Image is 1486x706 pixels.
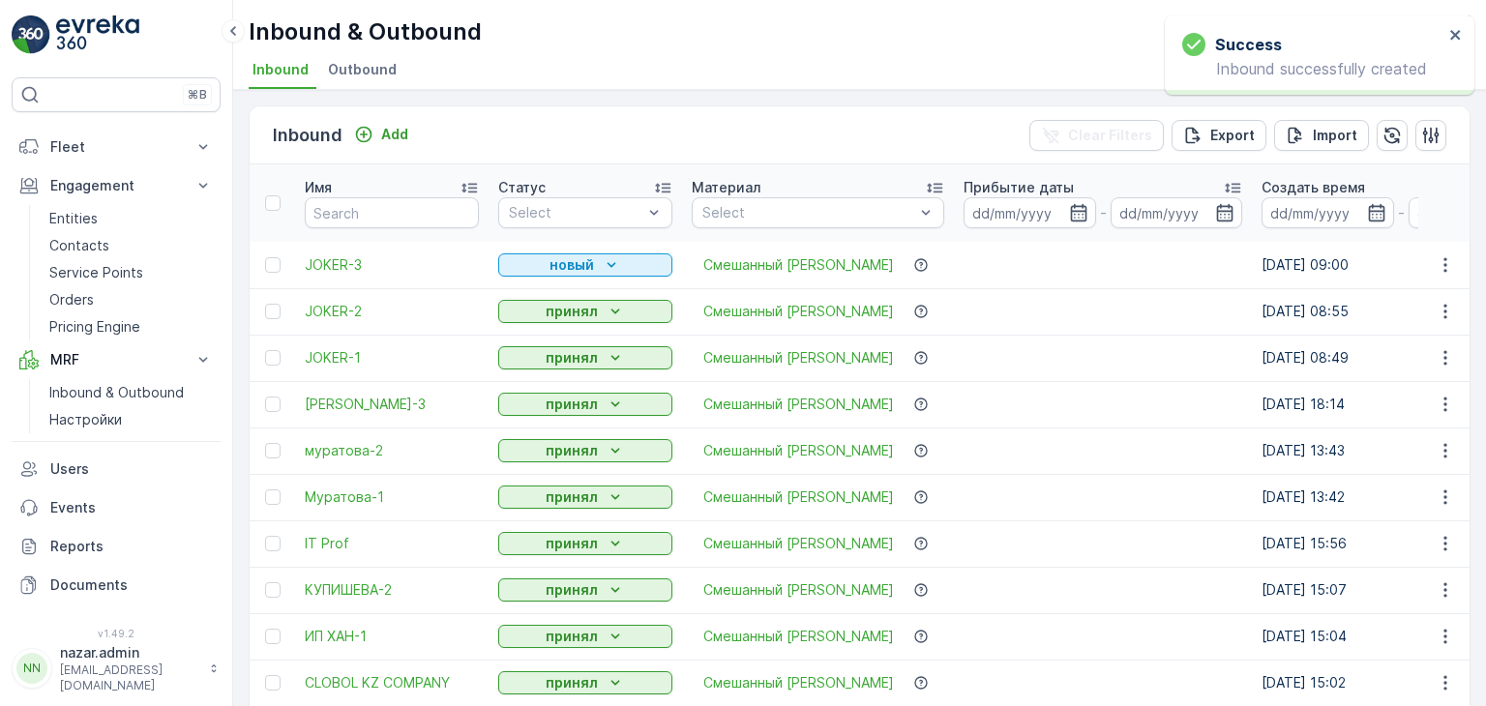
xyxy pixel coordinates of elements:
p: Inbound successfully created [1182,60,1443,77]
span: Смешанный [PERSON_NAME] [703,580,894,600]
button: Clear Filters [1029,120,1164,151]
p: Documents [50,575,213,595]
a: Documents [12,566,221,604]
img: logo [12,15,50,54]
p: - [1100,201,1107,224]
span: Смешанный [PERSON_NAME] [703,487,894,507]
p: Inbound & Outbound [49,383,184,402]
div: Toggle Row Selected [265,397,281,412]
p: MRF [50,350,182,369]
button: close [1449,27,1463,45]
p: Service Points [49,263,143,282]
p: Import [1313,126,1357,145]
input: dd/mm/yyyy [1111,197,1243,228]
p: Pricing Engine [49,317,140,337]
button: NNnazar.admin[EMAIL_ADDRESS][DOMAIN_NAME] [12,643,221,693]
button: Export [1172,120,1266,151]
a: Смешанный ПЭТ [703,627,894,646]
span: CLOBOL KZ COMPANY [305,673,479,692]
div: Toggle Row Selected [265,582,281,598]
p: принял [546,348,598,368]
p: принял [546,580,598,600]
button: новый [498,253,672,277]
span: Смешанный [PERSON_NAME] [703,348,894,368]
a: JOKER-3 [305,255,479,275]
a: Entities [42,205,221,232]
a: Смешанный ПЭТ [703,302,894,321]
a: Смешанный ПЭТ [703,487,894,507]
span: Смешанный [PERSON_NAME] [703,255,894,275]
p: принял [546,627,598,646]
button: принял [498,393,672,416]
a: Pricing Engine [42,313,221,340]
p: Entities [49,209,98,228]
div: Toggle Row Selected [265,443,281,458]
input: dd/mm/yyyy [1262,197,1394,228]
button: принял [498,346,672,369]
a: Смешанный ПЭТ [703,441,894,460]
a: Смешанный ПЭТ [703,255,894,275]
p: Select [702,203,914,222]
div: Toggle Row Selected [265,629,281,644]
span: КУПИШЕВА-2 [305,580,479,600]
p: - [1398,201,1405,224]
a: JOKER-1 [305,348,479,368]
img: logo_light-DOdMpM7g.png [56,15,139,54]
a: IT Prof [305,534,479,553]
span: Смешанный [PERSON_NAME] [703,673,894,692]
a: JOKER-2 [305,302,479,321]
p: новый [550,255,594,275]
p: Создать время [1262,178,1365,197]
p: ⌘B [188,87,207,103]
div: Toggle Row Selected [265,675,281,691]
a: Смешанный ПЭТ [703,395,894,414]
p: Orders [49,290,94,309]
div: Toggle Row Selected [265,257,281,273]
div: Toggle Row Selected [265,350,281,366]
span: Смешанный [PERSON_NAME] [703,534,894,553]
a: Смешанный ПЭТ [703,534,894,553]
a: Reports [12,527,221,566]
button: Fleet [12,128,221,166]
p: Прибытие даты [964,178,1074,197]
button: принял [498,300,672,323]
span: Смешанный [PERSON_NAME] [703,441,894,460]
p: [EMAIL_ADDRESS][DOMAIN_NAME] [60,662,199,693]
a: МУРАТОВА-3 [305,395,479,414]
p: Events [50,498,213,517]
button: принял [498,671,672,694]
span: Смешанный [PERSON_NAME] [703,395,894,414]
a: Настройки [42,406,221,433]
span: Outbound [328,60,397,79]
p: принял [546,487,598,507]
p: Reports [50,537,213,556]
p: nazar.admin [60,643,199,662]
p: Статус [498,178,546,197]
button: Import [1274,120,1369,151]
input: Search [305,197,479,228]
button: Engagement [12,166,221,205]
span: Муратова-1 [305,487,479,507]
p: Select [509,203,642,222]
a: Service Points [42,259,221,286]
a: Contacts [42,232,221,259]
p: Engagement [50,176,182,195]
a: Смешанный ПЭТ [703,580,894,600]
p: Fleet [50,137,182,157]
p: Inbound [273,122,342,149]
a: ИП ХАН-1 [305,627,479,646]
a: Events [12,488,221,527]
input: dd/mm/yyyy [964,197,1096,228]
a: муратова-2 [305,441,479,460]
p: Материал [692,178,760,197]
h3: Success [1215,33,1282,56]
p: Inbound & Outbound [249,16,482,47]
p: Clear Filters [1068,126,1152,145]
p: Export [1210,126,1255,145]
div: NN [16,653,47,684]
